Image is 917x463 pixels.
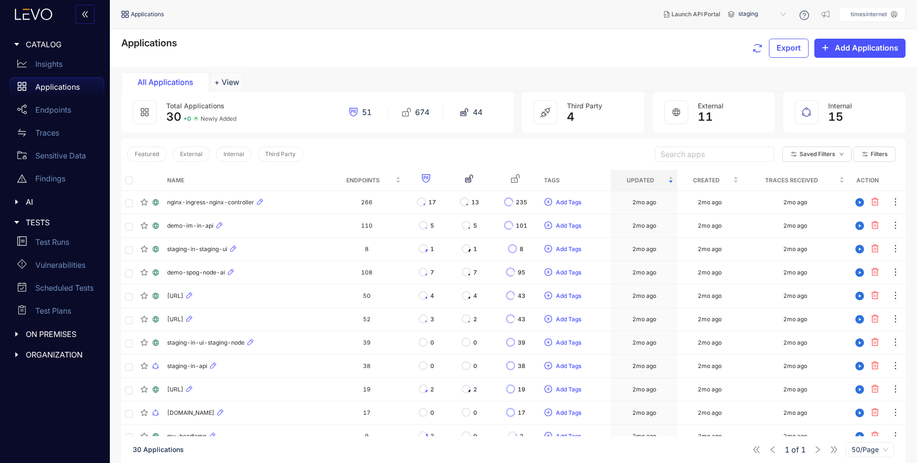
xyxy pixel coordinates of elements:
span: star [140,199,148,206]
span: ellipsis [891,337,900,348]
span: play-circle [853,315,867,324]
a: Test Runs [10,232,104,255]
div: 2mo ago [698,293,722,299]
span: play-circle [853,245,867,253]
span: ellipsis [891,267,900,278]
span: 38 [518,363,525,369]
div: 2mo ago [632,386,656,393]
button: plus-circleAdd Tags [544,288,582,304]
span: staging-in-ui-staging-node [167,339,245,346]
span: demo-im-in-api [167,222,213,229]
p: Vulnerabilities [35,261,85,269]
div: 2mo ago [783,410,807,416]
span: star [140,222,148,230]
span: Launch API Portal [672,11,720,18]
div: 2mo ago [698,199,722,206]
button: double-left [75,5,95,24]
span: staging-in-api [167,363,207,369]
span: 0 [473,363,477,369]
div: 2mo ago [632,246,656,253]
span: 2 [430,386,434,393]
a: Scheduled Tests [10,278,104,301]
span: 3 [430,316,434,323]
span: Third Party [567,102,602,110]
span: Add Tags [556,199,581,206]
td: 39 [329,331,405,355]
div: 2mo ago [632,433,656,440]
span: plus-circle [544,198,552,207]
span: Add Tags [556,433,581,440]
span: Newly Added [201,116,236,122]
span: demo-spog-node-ai [167,269,225,276]
span: plus-circle [544,315,552,324]
button: plus-circleAdd Tags [544,312,582,327]
span: plus [821,44,829,53]
span: Updated [615,175,666,186]
span: ellipsis [891,197,900,208]
div: 2mo ago [698,386,722,393]
span: 17 [518,410,525,416]
button: plus-circleAdd Tags [544,382,582,397]
span: star [140,292,148,300]
th: Endpoints [329,170,405,191]
span: star [140,386,148,393]
span: Export [777,43,801,52]
span: Add Tags [556,222,581,229]
td: 9 [329,425,405,448]
span: 43 [518,316,525,323]
button: ellipsis [890,288,901,304]
span: Add Tags [556,410,581,416]
button: play-circle [852,382,867,397]
span: star [140,269,148,276]
span: 44 [473,108,482,116]
span: down [839,152,844,157]
span: 51 [362,108,372,116]
span: 2 [520,433,523,440]
span: ellipsis [891,431,900,442]
span: 1 [430,246,434,253]
span: caret-right [13,351,20,358]
span: 7 [430,269,434,276]
button: ellipsis [890,405,901,421]
span: ellipsis [891,384,900,395]
span: Created [681,175,731,186]
span: warning [17,174,27,183]
span: Add Tags [556,293,581,299]
span: ellipsis [891,314,900,325]
span: 0 [473,433,477,440]
span: ellipsis [891,244,900,255]
div: 2mo ago [698,410,722,416]
td: 19 [329,378,405,401]
div: ON PREMISES [6,324,104,344]
button: play-circle [852,265,867,280]
span: Add Tags [556,269,581,276]
p: Findings [35,174,65,183]
button: play-circle [852,218,867,233]
p: Test Runs [35,238,69,246]
div: 2mo ago [632,363,656,369]
span: 5 [430,222,434,229]
span: play-circle [853,198,867,207]
span: ellipsis [891,408,900,419]
td: 266 [329,191,405,214]
span: ellipsis [891,361,900,372]
div: 2mo ago [783,199,807,206]
span: 674 [415,108,429,116]
button: play-circle [852,358,867,374]
span: 2 [473,386,477,393]
div: 2mo ago [698,339,722,346]
button: ellipsis [890,382,901,397]
button: ellipsis [890,312,901,327]
span: + 0 [183,116,191,122]
span: Add Tags [556,339,581,346]
span: CATALOG [26,40,96,49]
p: Applications [35,83,80,91]
button: play-circle [852,288,867,304]
span: 1 [473,246,477,253]
span: caret-right [13,199,20,205]
span: 2 [473,316,477,323]
button: ellipsis [890,195,901,210]
span: ORGANIZATION [26,350,96,359]
div: All Applications [129,78,201,86]
td: 110 [329,214,405,238]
